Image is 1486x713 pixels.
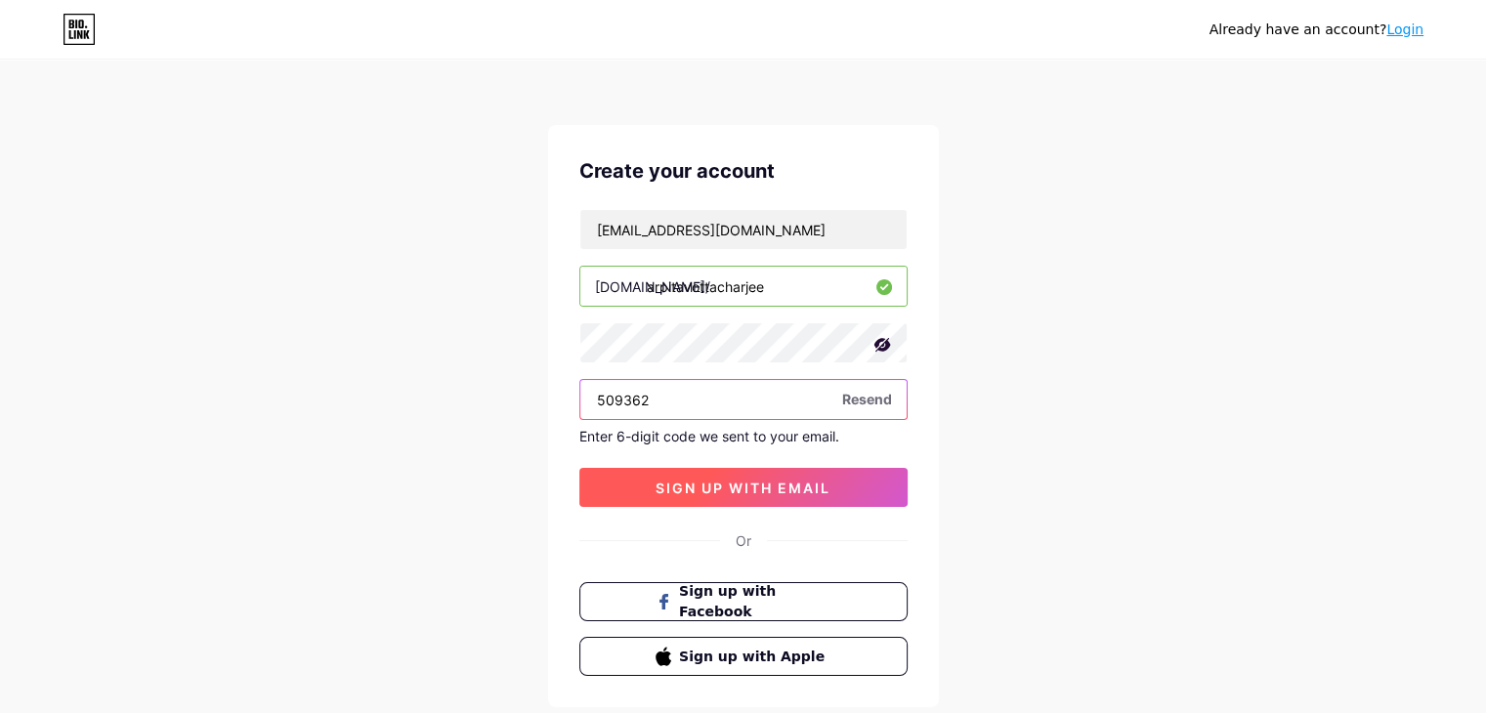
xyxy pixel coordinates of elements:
button: Sign up with Facebook [579,582,908,621]
div: Enter 6-digit code we sent to your email. [579,428,908,444]
input: Email [580,210,907,249]
input: username [580,267,907,306]
a: Login [1386,21,1423,37]
div: [DOMAIN_NAME]/ [595,276,710,297]
input: Paste login code [580,380,907,419]
div: Or [736,530,751,551]
span: Resend [842,389,892,409]
button: sign up with email [579,468,908,507]
span: sign up with email [656,480,830,496]
div: Already have an account? [1210,20,1423,40]
span: Sign up with Apple [679,647,830,667]
div: Create your account [579,156,908,186]
span: Sign up with Facebook [679,581,830,622]
button: Sign up with Apple [579,637,908,676]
